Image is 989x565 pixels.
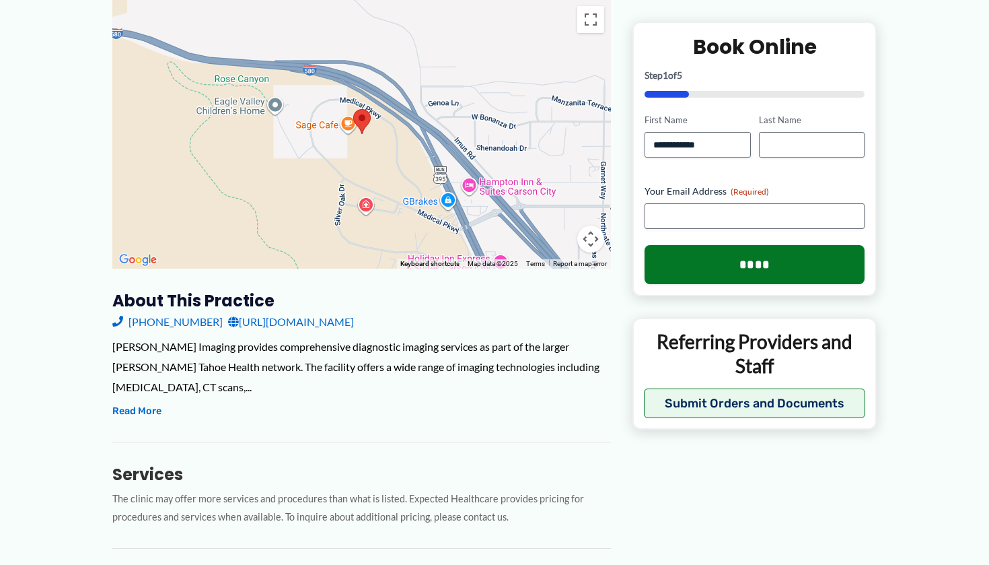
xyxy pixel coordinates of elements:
button: Read More [112,403,161,420]
p: Referring Providers and Staff [644,329,865,378]
button: Submit Orders and Documents [644,388,865,418]
a: Terms (opens in new tab) [526,260,545,267]
a: Report a map error [553,260,607,267]
button: Toggle fullscreen view [577,6,604,33]
h2: Book Online [645,34,865,60]
button: Keyboard shortcuts [400,259,460,269]
button: Map camera controls [577,226,604,253]
p: The clinic may offer more services and procedures than what is listed. Expected Healthcare provid... [112,490,611,527]
span: Map data ©2025 [468,260,518,267]
span: 5 [677,69,682,81]
label: Last Name [759,114,865,127]
label: Your Email Address [645,185,865,198]
a: [PHONE_NUMBER] [112,312,223,332]
span: 1 [663,69,668,81]
a: [URL][DOMAIN_NAME] [228,312,354,332]
h3: Services [112,464,611,485]
label: First Name [645,114,750,127]
h3: About this practice [112,290,611,311]
span: (Required) [731,187,769,197]
p: Step of [645,71,865,80]
div: [PERSON_NAME] Imaging provides comprehensive diagnostic imaging services as part of the larger [P... [112,337,611,397]
img: Google [116,251,160,269]
a: Open this area in Google Maps (opens a new window) [116,251,160,269]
